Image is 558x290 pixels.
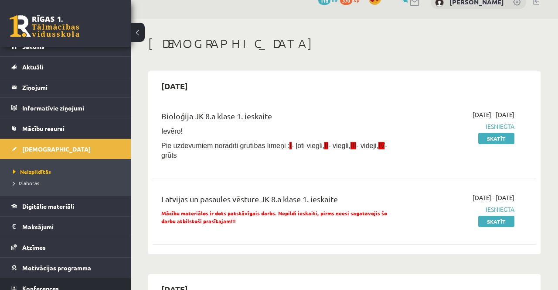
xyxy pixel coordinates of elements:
a: Aktuāli [11,57,120,77]
a: Rīgas 1. Tālmācības vidusskola [10,15,79,37]
span: [DATE] - [DATE] [473,110,514,119]
a: Neizpildītās [13,168,122,176]
span: IV [378,142,384,149]
span: II [324,142,328,149]
span: Iesniegta [405,205,514,214]
legend: Informatīvie ziņojumi [22,98,120,118]
span: Atzīmes [22,243,46,251]
span: Pie uzdevumiem norādīti grūtības līmeņi : - ļoti viegli, - viegli, - vidēji, - grūts [161,142,387,159]
span: Mācību resursi [22,124,65,132]
span: [DEMOGRAPHIC_DATA] [22,145,91,153]
span: III [350,142,356,149]
a: Atzīmes [11,237,120,257]
div: Latvijas un pasaules vēsture JK 8.a klase 1. ieskaite [161,193,392,209]
span: Motivācijas programma [22,264,91,272]
span: Neizpildītās [13,168,51,175]
a: Motivācijas programma [11,258,120,278]
span: [DATE] - [DATE] [473,193,514,202]
a: Ziņojumi [11,77,120,97]
span: Izlabotās [13,180,39,186]
span: I [289,142,291,149]
span: Aktuāli [22,63,43,71]
h1: [DEMOGRAPHIC_DATA] [148,36,541,51]
a: Digitālie materiāli [11,196,120,216]
a: Informatīvie ziņojumi [11,98,120,118]
span: Ievēro! [161,128,183,135]
a: Izlabotās [13,179,122,187]
span: Iesniegta [405,122,514,131]
span: Mācību materiālos ir dots patstāvīgais darbs. Nepildi ieskaiti, pirms neesi sagatavojis šo darbu ... [161,210,387,224]
a: Mācību resursi [11,118,120,138]
a: [DEMOGRAPHIC_DATA] [11,139,120,159]
legend: Ziņojumi [22,77,120,97]
a: Skatīt [478,216,514,227]
a: Skatīt [478,133,514,144]
a: Maksājumi [11,217,120,237]
h2: [DATE] [153,76,197,96]
span: Digitālie materiāli [22,202,74,210]
div: Bioloģija JK 8.a klase 1. ieskaite [161,110,392,126]
legend: Maksājumi [22,217,120,237]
